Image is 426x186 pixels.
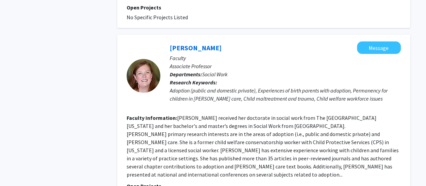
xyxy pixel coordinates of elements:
a: [PERSON_NAME] [170,44,222,52]
p: Faculty [170,54,401,62]
button: Message Elissa Madden [357,42,401,54]
p: Associate Professor [170,62,401,70]
p: Open Projects [127,3,401,11]
fg-read-more: [PERSON_NAME] received her doctorate in social work from The [GEOGRAPHIC_DATA][US_STATE] and her ... [127,114,399,178]
b: Faculty Information: [127,114,177,121]
div: Adoption (public and domestic private), Experiences of birth parents with adoption, Permanency fo... [170,86,401,103]
span: Social Work [202,71,228,78]
span: No Specific Projects Listed [127,14,188,21]
b: Research Keywords: [170,79,217,86]
b: Departments: [170,71,202,78]
iframe: Chat [5,156,29,181]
